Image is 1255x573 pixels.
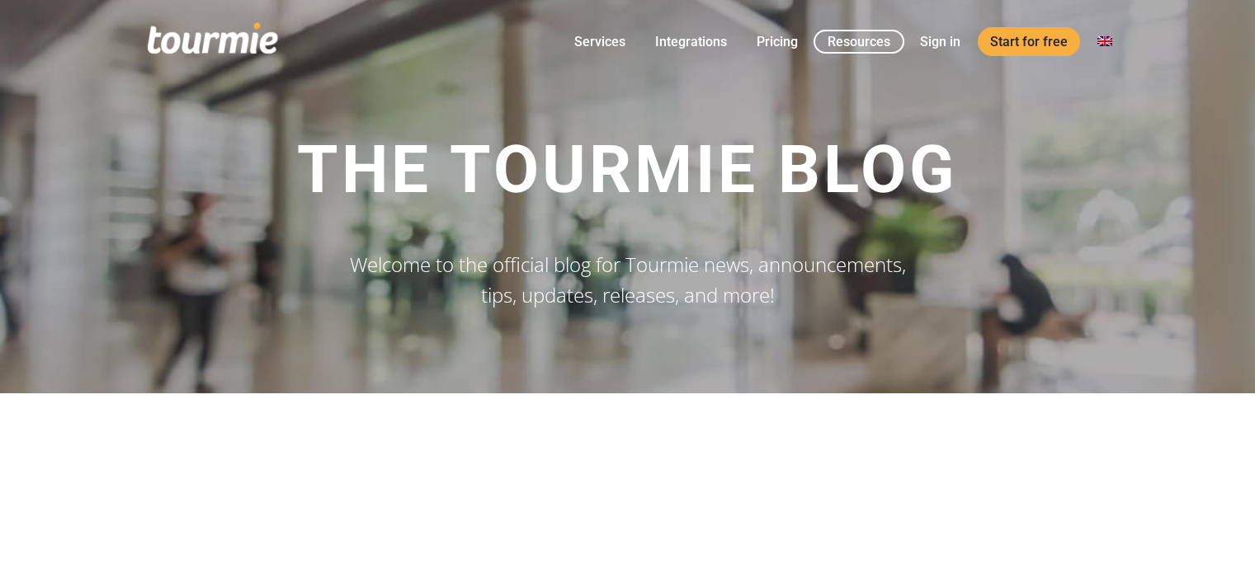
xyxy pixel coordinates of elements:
a: Sign in [908,31,973,52]
a: Pricing [744,31,810,52]
span: The Tourmie Blog [297,131,958,209]
a: Resources [814,30,904,54]
a: Start for free [978,27,1080,56]
a: Integrations [643,31,739,52]
a: Services [562,31,638,52]
span: Welcome to the official blog for Tourmie news, announcements, tips, updates, releases, and more! [350,251,906,308]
